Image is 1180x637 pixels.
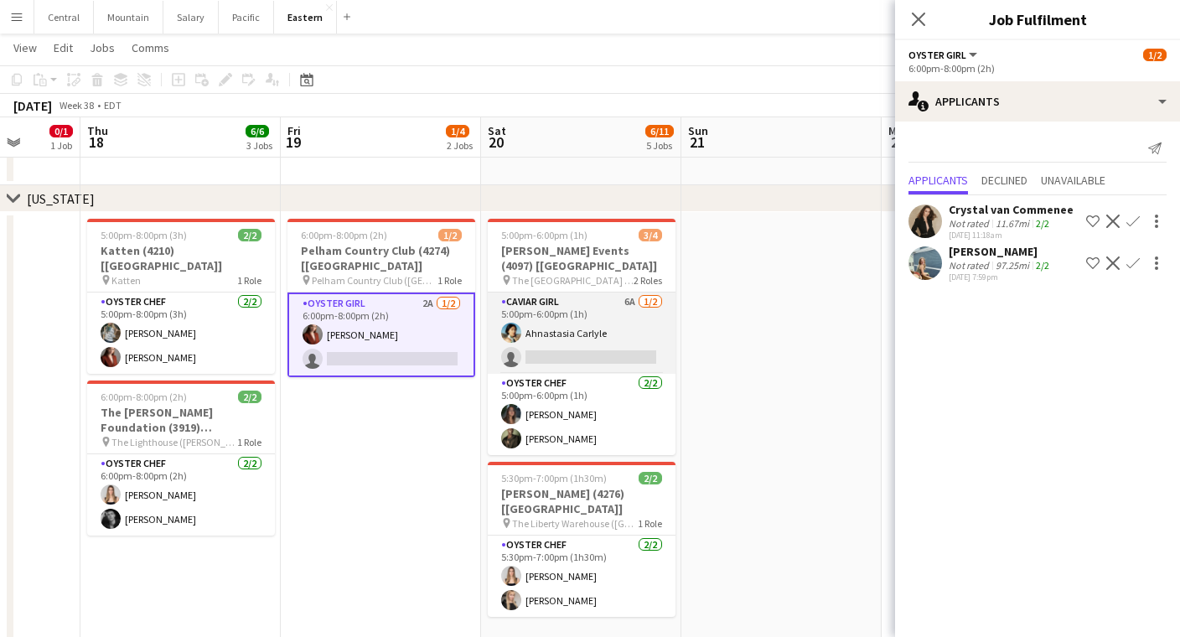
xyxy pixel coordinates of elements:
[488,243,675,273] h3: [PERSON_NAME] Events (4097) [[GEOGRAPHIC_DATA]]
[50,139,72,152] div: 1 Job
[111,274,141,287] span: Katten
[488,486,675,516] h3: [PERSON_NAME] (4276) [[GEOGRAPHIC_DATA]]
[992,217,1032,230] div: 11.67mi
[87,219,275,374] app-job-card: 5:00pm-8:00pm (3h)2/2Katten (4210) [[GEOGRAPHIC_DATA]] Katten1 RoleOyster Chef2/25:00pm-8:00pm (3...
[237,274,261,287] span: 1 Role
[27,190,95,207] div: [US_STATE]
[101,391,187,403] span: 6:00pm-8:00pm (2h)
[501,472,607,484] span: 5:30pm-7:00pm (1h30m)
[447,139,473,152] div: 2 Jobs
[488,219,675,455] app-job-card: 5:00pm-6:00pm (1h)3/4[PERSON_NAME] Events (4097) [[GEOGRAPHIC_DATA]] The [GEOGRAPHIC_DATA] ([GEOG...
[132,40,169,55] span: Comms
[287,219,475,377] app-job-card: 6:00pm-8:00pm (2h)1/2Pelham Country Club (4274) [[GEOGRAPHIC_DATA]] Pelham Country Club ([GEOGRAP...
[639,229,662,241] span: 3/4
[13,97,52,114] div: [DATE]
[83,37,122,59] a: Jobs
[13,40,37,55] span: View
[238,229,261,241] span: 2/2
[488,536,675,617] app-card-role: Oyster Chef2/25:30pm-7:00pm (1h30m)[PERSON_NAME][PERSON_NAME]
[949,202,1074,217] div: Crystal van Commenee
[87,381,275,536] app-job-card: 6:00pm-8:00pm (2h)2/2The [PERSON_NAME] Foundation (3919) [[GEOGRAPHIC_DATA]] The Lighthouse ([PER...
[34,1,94,34] button: Central
[688,123,708,138] span: Sun
[87,405,275,435] h3: The [PERSON_NAME] Foundation (3919) [[GEOGRAPHIC_DATA]]
[645,125,674,137] span: 6/11
[512,517,638,530] span: The Liberty Warehouse ([GEOGRAPHIC_DATA], [GEOGRAPHIC_DATA])
[949,244,1053,259] div: [PERSON_NAME]
[237,436,261,448] span: 1 Role
[287,293,475,377] app-card-role: Oyster Girl2A1/26:00pm-8:00pm (2h)[PERSON_NAME]
[54,40,73,55] span: Edit
[1036,259,1049,272] app-skills-label: 2/2
[501,229,587,241] span: 5:00pm-6:00pm (1h)
[638,517,662,530] span: 1 Role
[646,139,673,152] div: 5 Jobs
[87,293,275,374] app-card-role: Oyster Chef2/25:00pm-8:00pm (3h)[PERSON_NAME][PERSON_NAME]
[949,230,1074,241] div: [DATE] 11:18am
[101,229,187,241] span: 5:00pm-8:00pm (3h)
[446,125,469,137] span: 1/4
[1041,174,1105,186] span: Unavailable
[908,49,980,61] button: Oyster Girl
[488,462,675,617] app-job-card: 5:30pm-7:00pm (1h30m)2/2[PERSON_NAME] (4276) [[GEOGRAPHIC_DATA]] The Liberty Warehouse ([GEOGRAPH...
[287,123,301,138] span: Fri
[908,49,966,61] span: Oyster Girl
[49,125,73,137] span: 0/1
[437,274,462,287] span: 1 Role
[90,40,115,55] span: Jobs
[246,139,272,152] div: 3 Jobs
[949,272,1053,282] div: [DATE] 7:59pm
[634,274,662,287] span: 2 Roles
[488,374,675,455] app-card-role: Oyster Chef2/25:00pm-6:00pm (1h)[PERSON_NAME][PERSON_NAME]
[111,436,237,448] span: The Lighthouse ([PERSON_NAME])
[949,259,992,272] div: Not rated
[1143,49,1167,61] span: 1/2
[47,37,80,59] a: Edit
[1036,217,1049,230] app-skills-label: 2/2
[686,132,708,152] span: 21
[981,174,1027,186] span: Declined
[949,217,992,230] div: Not rated
[55,99,97,111] span: Week 38
[274,1,337,34] button: Eastern
[639,472,662,484] span: 2/2
[219,1,274,34] button: Pacific
[87,123,108,138] span: Thu
[908,62,1167,75] div: 6:00pm-8:00pm (2h)
[246,125,269,137] span: 6/6
[287,243,475,273] h3: Pelham Country Club (4274) [[GEOGRAPHIC_DATA]]
[285,132,301,152] span: 19
[94,1,163,34] button: Mountain
[895,81,1180,122] div: Applicants
[908,174,968,186] span: Applicants
[301,229,387,241] span: 6:00pm-8:00pm (2h)
[512,274,634,287] span: The [GEOGRAPHIC_DATA] ([GEOGRAPHIC_DATA], [GEOGRAPHIC_DATA])
[238,391,261,403] span: 2/2
[895,8,1180,30] h3: Job Fulfilment
[163,1,219,34] button: Salary
[438,229,462,241] span: 1/2
[104,99,122,111] div: EDT
[87,243,275,273] h3: Katten (4210) [[GEOGRAPHIC_DATA]]
[886,132,910,152] span: 22
[488,123,506,138] span: Sat
[85,132,108,152] span: 18
[485,132,506,152] span: 20
[312,274,437,287] span: Pelham Country Club ([GEOGRAPHIC_DATA], [GEOGRAPHIC_DATA])
[7,37,44,59] a: View
[888,123,910,138] span: Mon
[87,454,275,536] app-card-role: Oyster Chef2/26:00pm-8:00pm (2h)[PERSON_NAME][PERSON_NAME]
[488,293,675,374] app-card-role: Caviar Girl6A1/25:00pm-6:00pm (1h)Ahnastasia Carlyle
[125,37,176,59] a: Comms
[992,259,1032,272] div: 97.25mi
